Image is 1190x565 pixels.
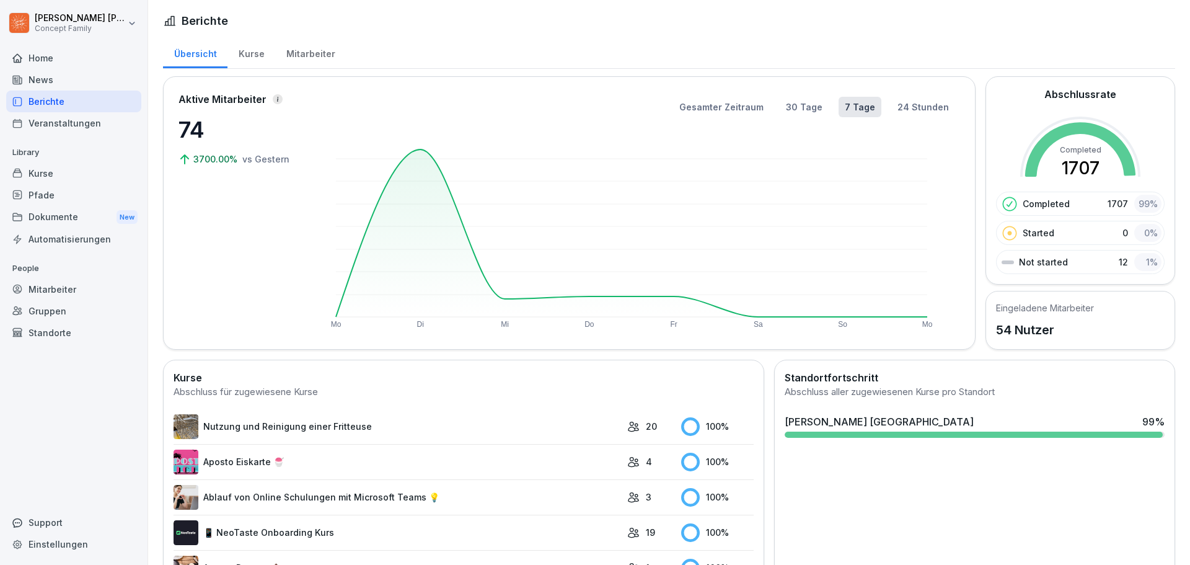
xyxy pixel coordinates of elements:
[163,37,227,68] a: Übersicht
[174,385,754,399] div: Abschluss für zugewiesene Kurse
[6,47,141,69] a: Home
[193,153,240,166] p: 3700.00%
[6,91,141,112] a: Berichte
[646,455,652,468] p: 4
[646,420,657,433] p: 20
[242,153,289,166] p: vs Gestern
[35,13,125,24] p: [PERSON_NAME] [PERSON_NAME]
[1142,414,1165,429] div: 99 %
[6,322,141,344] a: Standorte
[670,320,677,329] text: Fr
[681,523,754,542] div: 100 %
[1023,197,1070,210] p: Completed
[182,12,228,29] h1: Berichte
[275,37,346,68] a: Mitarbeiter
[6,206,141,229] div: Dokumente
[681,453,754,471] div: 100 %
[174,414,198,439] img: b2msvuojt3s6egexuweix326.png
[6,533,141,555] a: Einstellungen
[673,97,770,117] button: Gesamter Zeitraum
[785,414,974,429] div: [PERSON_NAME] [GEOGRAPHIC_DATA]
[331,320,342,329] text: Mo
[922,320,933,329] text: Mo
[117,210,138,225] div: New
[6,300,141,322] a: Gruppen
[780,97,829,117] button: 30 Tage
[891,97,955,117] button: 24 Stunden
[6,143,141,162] p: Library
[174,485,198,510] img: e8eoks8cju23yjmx0b33vrq2.png
[6,69,141,91] a: News
[174,485,621,510] a: Ablauf von Online Schulungen mit Microsoft Teams 💡
[35,24,125,33] p: Concept Family
[646,491,651,504] p: 3
[1119,256,1128,269] p: 12
[754,320,763,329] text: Sa
[6,206,141,229] a: DokumenteNew
[1134,224,1161,242] div: 0 %
[6,112,141,134] a: Veranstaltungen
[178,92,267,107] p: Aktive Mitarbeiter
[996,301,1094,314] h5: Eingeladene Mitarbeiter
[178,113,302,146] p: 74
[996,321,1094,339] p: 54 Nutzer
[6,228,141,250] a: Automatisierungen
[174,370,754,385] h2: Kurse
[785,385,1165,399] div: Abschluss aller zugewiesenen Kurse pro Standort
[1108,197,1128,210] p: 1707
[6,259,141,278] p: People
[174,520,621,545] a: 📱 NeoTaste Onboarding Kurs
[1122,226,1128,239] p: 0
[174,450,198,474] img: jodldgla1n88m1zx1ylvr2oo.png
[838,320,847,329] text: So
[681,488,754,507] div: 100 %
[6,278,141,300] a: Mitarbeiter
[785,370,1165,385] h2: Standortfortschritt
[6,162,141,184] a: Kurse
[174,450,621,474] a: Aposto Eiskarte 🍧
[6,184,141,206] a: Pfade
[681,417,754,436] div: 100 %
[1134,253,1161,271] div: 1 %
[1044,87,1116,102] h2: Abschlussrate
[584,320,594,329] text: Do
[1019,256,1068,269] p: Not started
[646,526,655,539] p: 19
[1023,226,1054,239] p: Started
[501,320,509,329] text: Mi
[1134,195,1161,213] div: 99 %
[227,37,275,68] a: Kurse
[174,520,198,545] img: wogpw1ad3b6xttwx9rgsg3h8.png
[780,409,1170,443] a: [PERSON_NAME] [GEOGRAPHIC_DATA]99%
[6,512,141,533] div: Support
[839,97,881,117] button: 7 Tage
[417,320,424,329] text: Di
[174,414,621,439] a: Nutzung und Reinigung einer Fritteuse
